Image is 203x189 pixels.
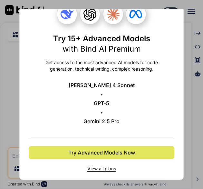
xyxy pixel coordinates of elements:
span: Gemini 2.5 Pro [83,117,120,125]
span: with Bind AI Premium [63,44,141,54]
span: • [100,108,103,116]
p: Get access to the most advanced AI models for code generation, technical writing, complex reasoning. [29,59,174,72]
span: • [100,90,103,98]
span: Try Advanced Models Now [68,149,135,156]
span: GPT-5 [94,99,109,107]
h1: Try 15+ Advanced Models [53,34,150,54]
span: [PERSON_NAME] 4 Sonnet [69,81,135,89]
img: Deepseek [61,8,73,21]
span: View all plans [29,165,174,172]
button: Try Advanced Models Now [29,146,174,159]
